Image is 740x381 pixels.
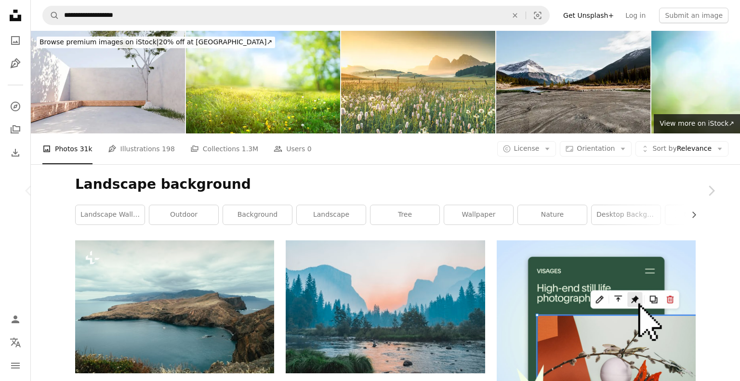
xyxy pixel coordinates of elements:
[190,133,258,164] a: Collections 1.3M
[6,310,25,329] a: Log in / Sign up
[341,31,495,133] img: View of the Seiser Alm (Alpe di Siusi in Italian), one of the biggest alpine meadows on the Dolom...
[518,205,587,224] a: nature
[286,302,485,311] a: body of water surrounded by trees
[496,31,650,133] img: empty dirt beach with traces against Canadian Rockies
[665,205,734,224] a: mountain
[557,8,620,23] a: Get Unsplash+
[660,119,734,127] span: View more on iStock ↗
[6,143,25,162] a: Download History
[635,141,728,157] button: Sort byRelevance
[40,38,272,46] span: 20% off at [GEOGRAPHIC_DATA] ↗
[652,145,676,152] span: Sort by
[42,6,550,25] form: Find visuals sitewide
[504,6,526,25] button: Clear
[577,145,615,152] span: Orientation
[6,31,25,50] a: Photos
[620,8,651,23] a: Log in
[162,144,175,154] span: 198
[297,205,366,224] a: landscape
[31,31,281,54] a: Browse premium images on iStock|20% off at [GEOGRAPHIC_DATA]↗
[40,38,159,46] span: Browse premium images on iStock |
[76,205,145,224] a: landscape wallpaper
[6,333,25,352] button: Language
[75,176,696,193] h1: Landscape background
[75,302,274,311] a: a large body of water surrounded by mountains
[223,205,292,224] a: background
[43,6,59,25] button: Search Unsplash
[242,144,258,154] span: 1.3M
[274,133,312,164] a: Users 0
[560,141,632,157] button: Orientation
[286,240,485,373] img: body of water surrounded by trees
[370,205,439,224] a: tree
[592,205,661,224] a: desktop background
[497,141,556,157] button: License
[108,133,175,164] a: Illustrations 198
[444,205,513,224] a: wallpaper
[652,144,712,154] span: Relevance
[186,31,340,133] img: Beautiful meadow field with fresh grass and yellow dandelion flowers in nature.
[6,54,25,73] a: Illustrations
[6,356,25,375] button: Menu
[514,145,540,152] span: License
[682,145,740,237] a: Next
[307,144,312,154] span: 0
[526,6,549,25] button: Visual search
[6,120,25,139] a: Collections
[31,31,185,133] img: Modern Minimalist Outdoor Courtyard Design with Wooden Bench and Tree
[659,8,728,23] button: Submit an image
[654,114,740,133] a: View more on iStock↗
[75,240,274,373] img: a large body of water surrounded by mountains
[149,205,218,224] a: outdoor
[6,97,25,116] a: Explore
